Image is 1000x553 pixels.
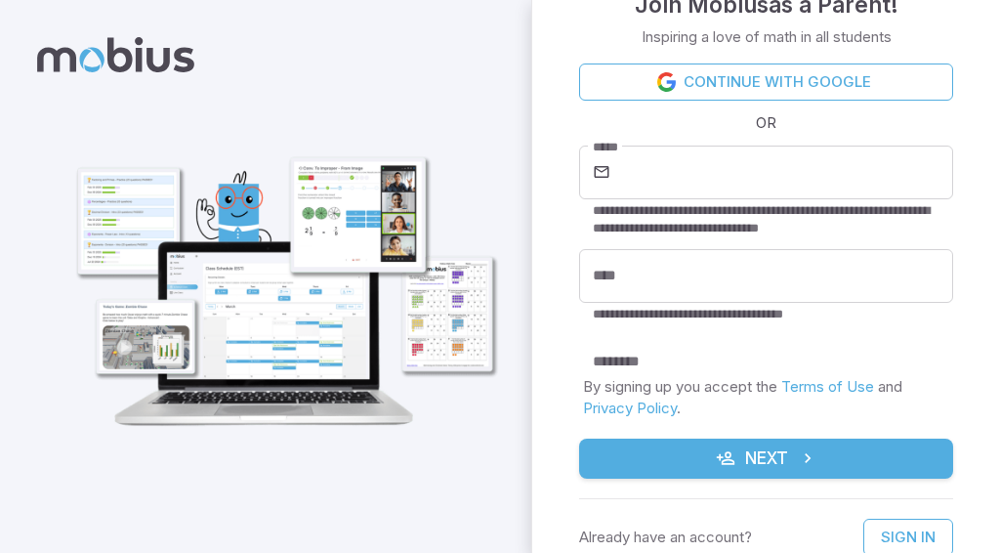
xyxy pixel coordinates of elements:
[579,439,953,480] button: Next
[55,107,508,440] img: parent_1-illustration
[583,399,677,417] a: Privacy Policy
[583,376,949,419] p: By signing up you accept the and .
[781,377,874,396] a: Terms of Use
[579,64,953,101] a: Continue with Google
[642,26,892,48] p: Inspiring a love of math in all students
[579,527,752,548] p: Already have an account?
[751,112,781,134] span: OR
